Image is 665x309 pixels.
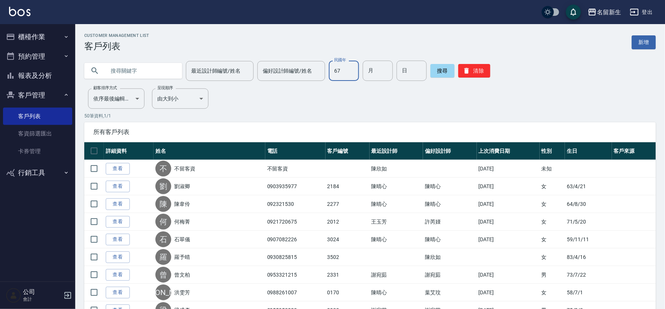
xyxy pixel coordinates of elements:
[326,195,370,213] td: 2277
[477,142,540,160] th: 上次消費日期
[370,231,423,248] td: 陳晴心
[326,142,370,160] th: 客戶編號
[566,5,581,20] button: save
[106,287,130,298] a: 查看
[370,160,423,178] td: 陳欣如
[154,142,265,160] th: 姓名
[477,231,540,248] td: [DATE]
[585,5,624,20] button: 名留新生
[155,214,171,230] div: 何
[540,231,565,248] td: 女
[540,284,565,301] td: 女
[265,231,326,248] td: 0907082226
[477,160,540,178] td: [DATE]
[9,7,30,16] img: Logo
[23,296,61,303] p: 會計
[106,234,130,245] a: 查看
[423,248,476,266] td: 陳欣如
[155,285,171,300] div: [PERSON_NAME]
[326,213,370,231] td: 2012
[157,85,173,91] label: 呈現順序
[540,213,565,231] td: 女
[174,236,190,243] a: 石翠儀
[174,253,190,261] a: 羅予晴
[174,200,190,208] a: 陳韋伶
[174,183,190,190] a: 劉淑卿
[597,8,621,17] div: 名留新生
[3,163,72,183] button: 行銷工具
[540,178,565,195] td: 女
[370,284,423,301] td: 陳晴心
[3,143,72,160] a: 卡券管理
[565,213,612,231] td: 71/5/20
[3,108,72,125] a: 客戶列表
[93,85,117,91] label: 顧客排序方式
[265,213,326,231] td: 0921720675
[565,284,612,301] td: 58/7/1
[565,195,612,213] td: 64/8/30
[174,218,190,225] a: 何梅菁
[6,288,21,303] img: Person
[106,251,130,263] a: 查看
[106,269,130,281] a: 查看
[106,163,130,175] a: 查看
[84,113,656,119] p: 50 筆資料, 1 / 1
[155,196,171,212] div: 陳
[265,178,326,195] td: 0903935977
[106,181,130,192] a: 查看
[155,231,171,247] div: 石
[3,85,72,105] button: 客戶管理
[3,66,72,85] button: 報表及分析
[326,178,370,195] td: 2184
[84,41,149,52] h3: 客戶列表
[265,160,326,178] td: 不留客資
[423,266,476,284] td: 謝宛茹
[265,142,326,160] th: 電話
[540,142,565,160] th: 性別
[565,178,612,195] td: 63/4/21
[423,284,476,301] td: 葉艾玟
[106,216,130,228] a: 查看
[3,47,72,66] button: 預約管理
[540,195,565,213] td: 女
[370,142,423,160] th: 最近設計師
[265,284,326,301] td: 0988261007
[265,248,326,266] td: 0930825815
[326,231,370,248] td: 3024
[565,142,612,160] th: 生日
[632,35,656,49] a: 新增
[174,165,195,172] a: 不留客資
[477,266,540,284] td: [DATE]
[565,231,612,248] td: 59/11/11
[265,266,326,284] td: 0953321215
[3,27,72,47] button: 櫃檯作業
[23,288,61,296] h5: 公司
[423,178,476,195] td: 陳晴心
[326,284,370,301] td: 0170
[423,195,476,213] td: 陳晴心
[540,266,565,284] td: 男
[540,248,565,266] td: 女
[174,271,190,279] a: 曾文柏
[104,142,154,160] th: 詳細資料
[477,178,540,195] td: [DATE]
[88,88,145,109] div: 依序最後編輯時間
[84,33,149,38] h2: Customer Management List
[458,64,490,78] button: 清除
[477,284,540,301] td: [DATE]
[370,178,423,195] td: 陳晴心
[155,267,171,283] div: 曾
[565,266,612,284] td: 73/7/22
[174,289,190,296] a: 洪雯芳
[155,161,171,177] div: 不
[155,249,171,265] div: 羅
[106,198,130,210] a: 查看
[105,61,176,81] input: 搜尋關鍵字
[423,142,476,160] th: 偏好設計師
[334,57,346,63] label: 民國年
[3,125,72,142] a: 客資篩選匯出
[370,266,423,284] td: 謝宛茹
[326,248,370,266] td: 3502
[370,213,423,231] td: 王玉芳
[370,195,423,213] td: 陳晴心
